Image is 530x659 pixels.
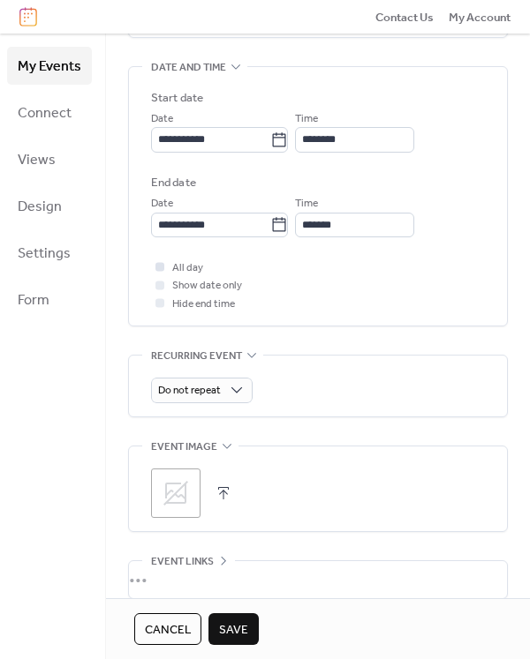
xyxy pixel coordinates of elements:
[18,53,81,80] span: My Events
[151,552,214,570] span: Event links
[151,110,173,128] span: Date
[172,296,235,313] span: Hide end time
[145,621,191,639] span: Cancel
[134,613,201,645] button: Cancel
[18,100,72,127] span: Connect
[7,94,92,131] a: Connect
[7,281,92,318] a: Form
[18,240,71,267] span: Settings
[18,146,56,174] span: Views
[151,438,217,455] span: Event image
[129,561,507,598] div: •••
[18,287,49,314] span: Form
[208,613,259,645] button: Save
[158,380,221,401] span: Do not repeat
[375,9,434,26] span: Contact Us
[295,195,318,213] span: Time
[219,621,248,639] span: Save
[18,193,62,221] span: Design
[151,58,226,76] span: Date and time
[19,7,37,26] img: logo
[151,348,242,365] span: Recurring event
[7,234,92,272] a: Settings
[172,277,242,295] span: Show date only
[7,47,92,85] a: My Events
[151,174,196,191] div: End date
[449,9,511,26] span: My Account
[172,259,203,277] span: All day
[151,89,203,107] div: Start date
[295,110,318,128] span: Time
[151,195,173,213] span: Date
[7,140,92,178] a: Views
[449,8,511,26] a: My Account
[151,468,201,518] div: ;
[375,8,434,26] a: Contact Us
[7,187,92,225] a: Design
